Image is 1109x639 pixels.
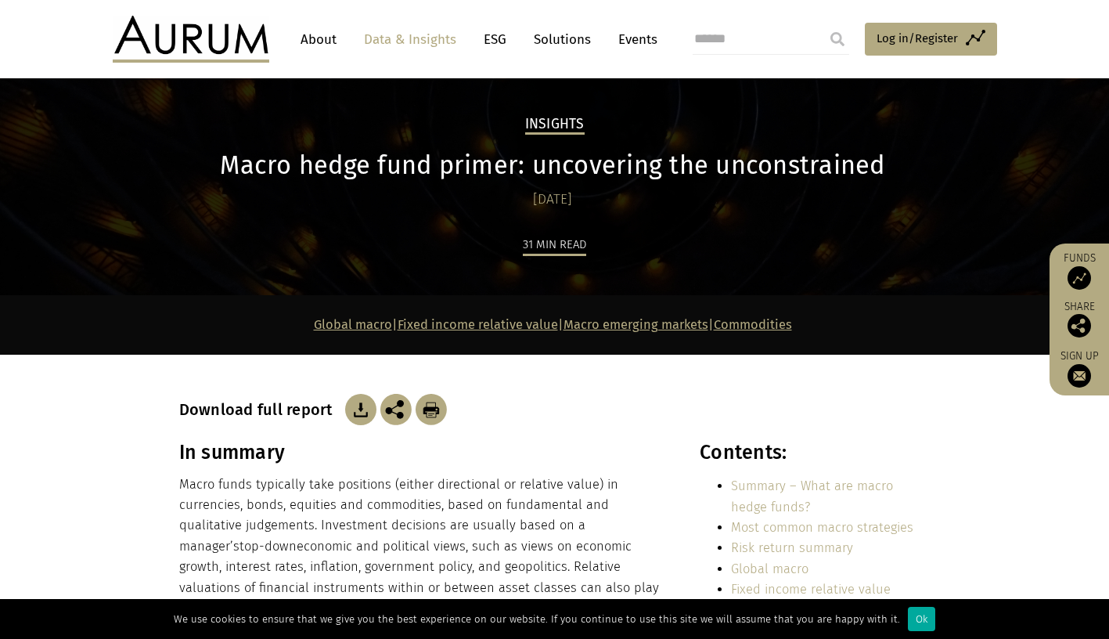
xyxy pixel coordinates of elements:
[398,317,558,332] a: Fixed income relative value
[1068,266,1091,290] img: Access Funds
[239,539,297,554] span: top-down
[1057,301,1101,338] div: Share
[731,582,891,597] a: Fixed income relative value
[525,116,585,135] h2: Insights
[1057,251,1101,290] a: Funds
[179,400,341,419] h3: Download full report
[523,235,586,256] div: 31 min read
[1057,349,1101,388] a: Sign up
[877,29,958,48] span: Log in/Register
[714,317,792,332] a: Commodities
[865,23,997,56] a: Log in/Register
[731,520,913,535] a: Most common macro strategies
[314,317,792,332] strong: | | |
[610,25,657,54] a: Events
[564,317,708,332] a: Macro emerging markets
[314,317,392,332] a: Global macro
[822,23,853,55] input: Submit
[179,150,927,181] h1: Macro hedge fund primer: uncovering the unconstrained
[1068,314,1091,338] img: Share this post
[345,394,376,425] img: Download Article
[731,540,853,555] a: Risk return summary
[113,16,269,63] img: Aurum
[380,394,412,425] img: Share this post
[416,394,447,425] img: Download Article
[526,25,599,54] a: Solutions
[179,189,927,211] div: [DATE]
[731,478,893,514] a: Summary – What are macro hedge funds?
[731,561,808,576] a: Global macro
[908,607,935,631] div: Ok
[1068,364,1091,388] img: Sign up to our newsletter
[356,25,464,54] a: Data & Insights
[476,25,514,54] a: ESG
[293,25,344,54] a: About
[700,441,926,464] h3: Contents:
[179,441,666,464] h3: In summary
